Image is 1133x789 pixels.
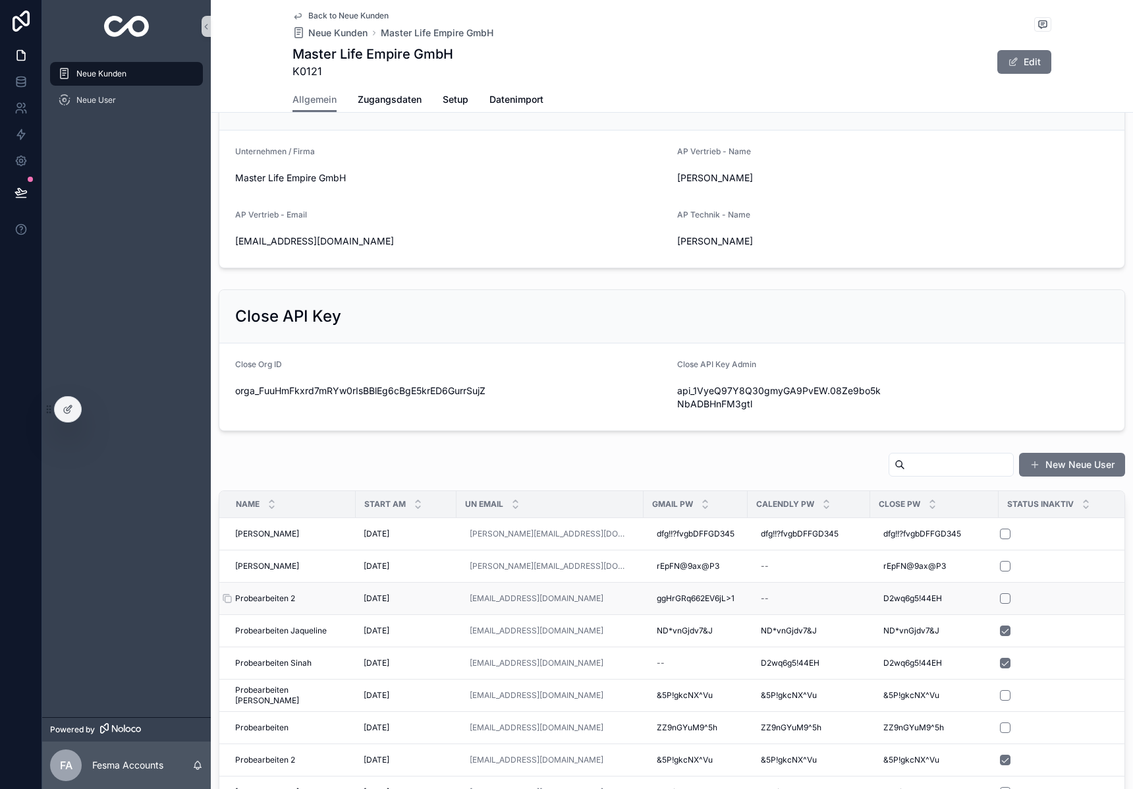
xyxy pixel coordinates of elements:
a: &5P!gkcNX^Vu [651,685,740,706]
span: &5P!gkcNX^Vu [761,690,817,701]
span: Start am [364,499,406,510]
span: [DATE] [364,561,389,571]
a: ND*vnGjdv7&J [651,620,740,641]
span: Neue Kunden [76,69,126,79]
a: Neue User [50,88,203,112]
a: [DATE] [364,529,449,539]
a: [DATE] [364,755,449,765]
span: Neue User [76,95,116,105]
div: -- [761,561,769,571]
a: [DATE] [364,722,449,733]
p: Fesma Accounts [92,759,163,772]
span: ggHrGRq662EV6jL>1 [657,593,734,604]
span: AP Vertrieb - Email [235,210,307,219]
span: Neue Kunden [308,26,368,40]
a: [PERSON_NAME][EMAIL_ADDRESS][DOMAIN_NAME] [464,523,636,544]
a: Probearbeiten 2 [235,755,348,765]
a: [DATE] [364,690,449,701]
span: Status Inaktiv [1007,499,1074,510]
span: [EMAIL_ADDRESS][DOMAIN_NAME] [235,235,667,248]
a: Probearbeiten [235,722,348,733]
span: Calendly Pw [756,499,814,510]
a: Datenimport [489,88,543,114]
span: dfg!!?fvgbDFFGD345 [761,529,839,539]
span: [DATE] [364,529,389,539]
span: rEpFN@9ax@P3 [883,561,946,571]
a: Powered by [42,717,211,742]
span: dfg!!?fvgbDFFGD345 [657,529,734,539]
span: ND*vnGjdv7&J [761,626,817,636]
a: [EMAIL_ADDRESS][DOMAIN_NAME] [470,593,603,604]
a: [PERSON_NAME] [235,561,348,571]
span: [DATE] [364,755,389,765]
span: api_1VyeQ97Y8Q30gmyGA9PvEW.08Ze9bo5kNbADBHnFM3gtl [677,384,888,411]
span: [DATE] [364,722,389,733]
span: Probearbeiten 2 [235,755,295,765]
a: &5P!gkcNX^Vu [878,749,991,771]
div: scrollable content [42,53,211,129]
span: D2wq6g5!44EH [883,658,942,668]
a: Master Life Empire GmbH [381,26,493,40]
a: Back to Neue Kunden [292,11,389,21]
a: ggHrGRq662EV6jL>1 [651,588,740,609]
button: Edit [997,50,1051,74]
span: [DATE] [364,626,389,636]
span: Datenimport [489,93,543,106]
div: -- [761,593,769,604]
span: Setup [443,93,468,106]
a: &5P!gkcNX^Vu [756,685,862,706]
span: &5P!gkcNX^Vu [657,690,713,701]
a: [EMAIL_ADDRESS][DOMAIN_NAME] [470,690,603,701]
a: [PERSON_NAME][EMAIL_ADDRESS][DOMAIN_NAME] [470,561,630,571]
span: Close API Key Admin [677,359,756,369]
span: Name [236,499,260,510]
div: -- [657,658,665,668]
span: [PERSON_NAME] [235,529,299,539]
span: Probearbeiten [235,722,289,733]
a: -- [756,588,862,609]
a: -- [651,653,740,674]
a: &5P!gkcNX^Vu [651,749,740,771]
span: D2wq6g5!44EH [883,593,942,604]
span: [DATE] [364,593,389,604]
span: [PERSON_NAME] [235,561,299,571]
span: &5P!gkcNX^Vu [883,755,939,765]
a: [EMAIL_ADDRESS][DOMAIN_NAME] [464,717,636,738]
a: [EMAIL_ADDRESS][DOMAIN_NAME] [470,755,603,765]
a: New Neue User [1019,453,1125,477]
span: Gmail Pw [652,499,693,510]
a: [EMAIL_ADDRESS][DOMAIN_NAME] [464,653,636,674]
a: Probearbeiten Jaqueline [235,626,348,636]
a: Zugangsdaten [358,88,422,114]
span: Probearbeiten Sinah [235,658,312,668]
span: Back to Neue Kunden [308,11,389,21]
span: Close Pw [879,499,920,510]
span: UN Email [465,499,503,510]
a: [EMAIL_ADDRESS][DOMAIN_NAME] [464,588,636,609]
a: Neue Kunden [292,26,368,40]
span: ND*vnGjdv7&J [657,626,713,636]
span: Probearbeiten Jaqueline [235,626,327,636]
span: Allgemein [292,93,337,106]
span: Master Life Empire GmbH [235,171,667,185]
a: Allgemein [292,88,337,113]
span: Probearbeiten 2 [235,593,295,604]
a: dfg!!?fvgbDFFGD345 [878,523,991,544]
span: Zugangsdaten [358,93,422,106]
span: D2wq6g5!44EH [761,658,819,668]
span: &5P!gkcNX^Vu [657,755,713,765]
span: Unternehmen / Firma [235,146,315,156]
a: D2wq6g5!44EH [878,588,991,609]
a: rEpFN@9ax@P3 [878,556,991,577]
a: [EMAIL_ADDRESS][DOMAIN_NAME] [470,626,603,636]
a: &5P!gkcNX^Vu [756,749,862,771]
a: [DATE] [364,593,449,604]
a: dfg!!?fvgbDFFGD345 [756,523,862,544]
a: -- [756,556,862,577]
span: Powered by [50,724,95,735]
a: D2wq6g5!44EH [756,653,862,674]
span: K0121 [292,63,453,79]
h1: Master Life Empire GmbH [292,45,453,63]
a: [PERSON_NAME] [235,529,348,539]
